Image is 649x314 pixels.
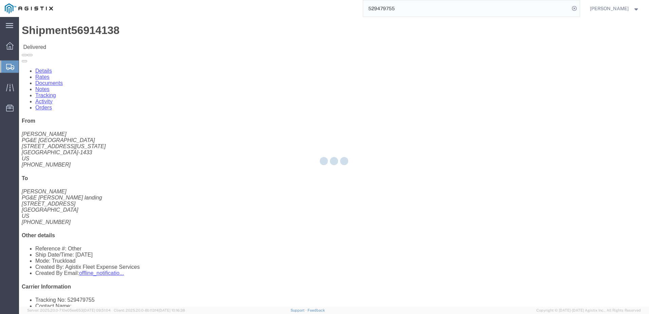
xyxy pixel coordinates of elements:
[5,3,53,14] img: logo
[27,308,111,312] span: Server: 2025.20.0-710e05ee653
[363,0,570,17] input: Search for shipment number, reference number
[536,308,641,313] span: Copyright © [DATE]-[DATE] Agistix Inc., All Rights Reserved
[83,308,111,312] span: [DATE] 09:51:04
[590,5,629,12] span: Deni Smith
[590,4,640,13] button: [PERSON_NAME]
[291,308,308,312] a: Support
[114,308,185,312] span: Client: 2025.20.0-8b113f4
[308,308,325,312] a: Feedback
[159,308,185,312] span: [DATE] 10:16:38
